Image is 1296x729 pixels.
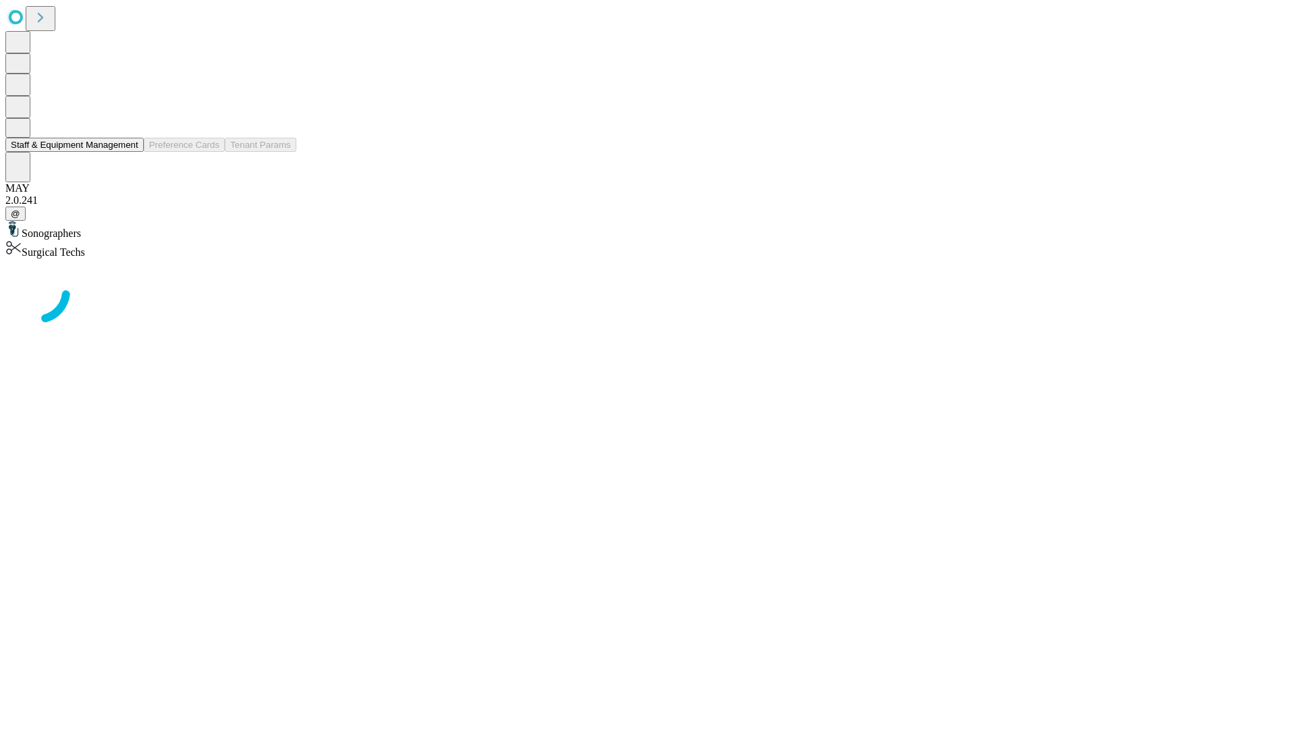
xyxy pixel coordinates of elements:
[144,138,225,152] button: Preference Cards
[5,221,1291,240] div: Sonographers
[5,182,1291,194] div: MAY
[5,207,26,221] button: @
[5,138,144,152] button: Staff & Equipment Management
[225,138,296,152] button: Tenant Params
[5,194,1291,207] div: 2.0.241
[11,209,20,219] span: @
[5,240,1291,259] div: Surgical Techs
